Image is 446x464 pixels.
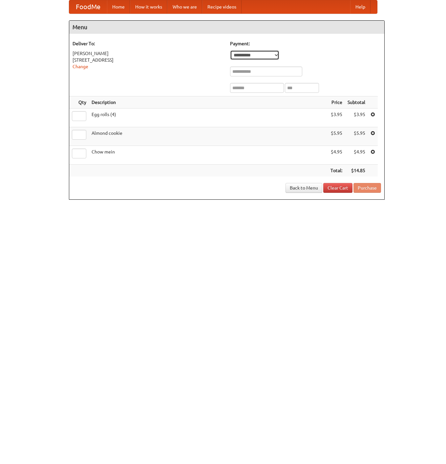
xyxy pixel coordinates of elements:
th: Description [89,96,328,109]
a: Recipe videos [202,0,242,13]
a: Who we are [167,0,202,13]
th: Price [328,96,345,109]
td: $4.95 [345,146,368,165]
button: Purchase [353,183,381,193]
h5: Deliver To: [73,40,223,47]
a: Clear Cart [323,183,352,193]
td: $4.95 [328,146,345,165]
a: Back to Menu [286,183,322,193]
a: Help [350,0,371,13]
th: Total: [328,165,345,177]
h4: Menu [69,21,384,34]
td: $3.95 [328,109,345,127]
div: [STREET_ADDRESS] [73,57,223,63]
td: Almond cookie [89,127,328,146]
td: $5.95 [345,127,368,146]
a: FoodMe [69,0,107,13]
h5: Payment: [230,40,381,47]
th: $14.85 [345,165,368,177]
td: Chow mein [89,146,328,165]
a: Change [73,64,88,69]
td: $5.95 [328,127,345,146]
th: Qty [69,96,89,109]
td: Egg rolls (4) [89,109,328,127]
th: Subtotal [345,96,368,109]
a: How it works [130,0,167,13]
div: [PERSON_NAME] [73,50,223,57]
a: Home [107,0,130,13]
td: $3.95 [345,109,368,127]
